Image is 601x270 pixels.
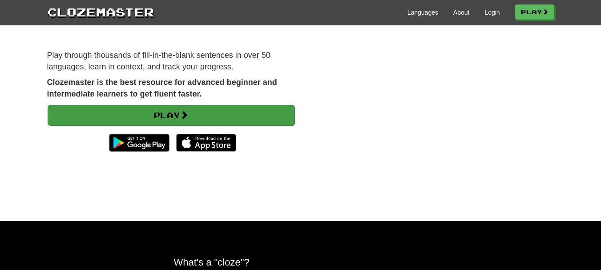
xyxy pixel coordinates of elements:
a: About [453,8,470,17]
p: Play through thousands of fill-in-the-blank sentences in over 50 languages, learn in context, and... [47,50,294,73]
img: Download_on_the_App_Store_Badge_US-UK_135x40-25178aeef6eb6b83b96f5f2d004eda3bffbb37122de64afbaef7... [176,134,236,152]
a: Play [48,105,294,125]
strong: Clozemaster is the best resource for advanced beginner and intermediate learners to get fluent fa... [47,78,277,98]
img: Get it on Google Play [105,129,173,156]
a: Languages [407,8,438,17]
a: Login [484,8,500,17]
h2: What's a "cloze"? [174,257,428,268]
a: Clozemaster [47,4,154,20]
a: Play [515,4,554,20]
